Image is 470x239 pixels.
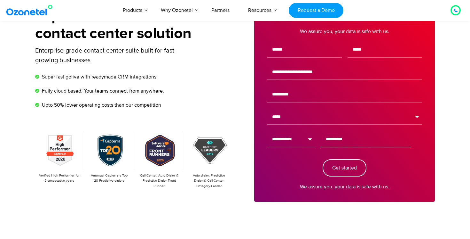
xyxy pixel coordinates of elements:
[38,173,80,184] p: Verified High Performer for 3 consecutive years
[323,159,366,177] button: Get started
[88,173,130,184] p: Amongst Capterra’s Top 20 Predictive dialers
[40,87,164,95] span: Fully cloud based. Your teams connect from anywhere.
[35,7,235,43] h1: Experience the most flexible contact center solution
[40,73,156,81] span: Super fast golive with readymade CRM integrations
[40,101,161,109] span: Upto 50% lower operating costs than our competition
[35,46,187,65] p: Enterprise-grade contact center suite built for fast-growing businesses
[289,3,343,18] a: Request a Demo
[188,173,230,189] p: Auto dialer, Predictive Dialer & Call Center Category Leader
[300,28,389,35] a: We assure you, your data is safe with us.
[332,165,357,170] span: Get started
[138,173,180,189] p: Call Center, Auto Dialer & Predictive Dialer Front Runner
[300,183,389,191] a: We assure you, your data is safe with us.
